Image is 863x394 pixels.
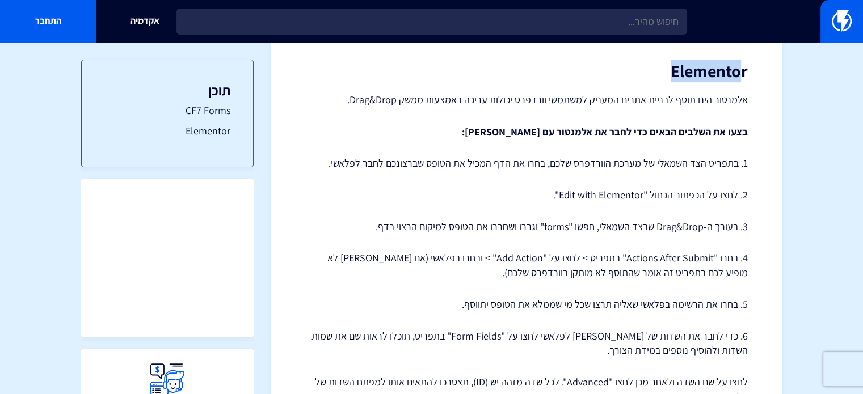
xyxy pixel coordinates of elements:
[305,297,748,312] p: 5. בחרו את הרשימה בפלאשי שאליה תרצו שכל מי שממלא את הטופס יתווסף.
[305,188,748,202] p: 2. לחצו על הכפתור הכחול "Edit with Elementor".
[104,103,230,118] a: CF7 Forms
[176,9,687,35] input: חיפוש מהיר...
[305,62,748,81] h2: Elementor
[305,92,748,108] p: אלמנטור הינו תוסף לבניית אתרים המעניק למשתמשי וורדפרס יכולות עריכה באמצעות ממשק Drag&Drop.
[104,124,230,138] a: Elementor
[305,329,748,358] p: 6. כדי לחבר את השדות של [PERSON_NAME] לפלאשי לחצו על "Form Fields" בתפריט, תוכלו לראות שם את שמות...
[104,83,230,98] h3: תוכן
[305,219,748,234] p: 3. בעורך ה-Drag&Drop שבצד השמאלי, חפשו "forms" וגררו ושחררו את הטופס למיקום הרצוי בדף.
[305,251,748,279] p: 4. בחרו "Actions After Submit" בתפריט > לחצו על "Add Action" > ובחרו בפלאשי (אם [PERSON_NAME] לא ...
[462,125,748,138] strong: בצעו את השלבים הבאים כדי לחבר את אלמנטור עם [PERSON_NAME]:
[305,156,748,171] p: 1. בתפריט הצד השמאלי של מערכת הוורדפרס שלכם, בחרו את הדף המכיל את הטופס שברצונכם לחבר לפלאשי.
